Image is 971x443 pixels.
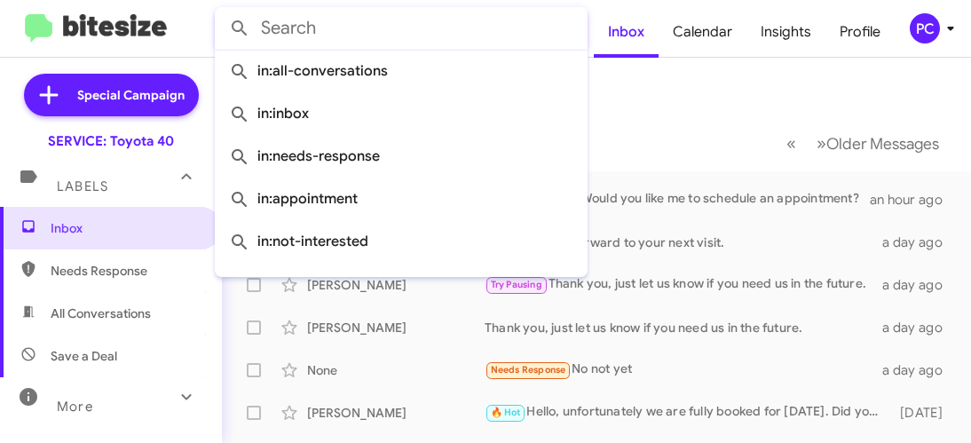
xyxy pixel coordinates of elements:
span: in:not-interested [229,220,573,263]
nav: Page navigation example [777,125,950,162]
button: PC [895,13,951,44]
span: Needs Response [491,364,566,376]
span: Labels [57,178,108,194]
a: Profile [825,6,895,58]
div: SERVICE: Toyota 40 [48,132,174,150]
div: a day ago [882,233,957,251]
button: Previous [776,125,807,162]
input: Search [215,7,588,50]
a: Special Campaign [24,74,199,116]
div: [PERSON_NAME] [307,404,485,422]
span: in:inbox [229,92,573,135]
div: [DATE] [891,404,957,422]
span: Save a Deal [51,347,117,365]
div: Great, we look forward to your next visit. [485,233,882,251]
div: a day ago [882,319,957,336]
button: Next [806,125,950,162]
span: « [786,132,796,154]
span: in:sold-verified [229,263,573,305]
div: [PERSON_NAME] [307,319,485,336]
div: an hour ago [870,191,957,209]
span: in:needs-response [229,135,573,178]
div: a day ago [882,276,957,294]
div: No not yet [485,360,882,380]
span: in:all-conversations [229,50,573,92]
span: Try Pausing [491,279,542,290]
div: PC [910,13,940,44]
div: Yes, it is. Would you like me to schedule an appointment? [485,189,870,210]
a: Insights [746,6,825,58]
div: Thank you, just let us know if you need us in the future. [485,274,882,295]
span: » [817,132,826,154]
span: 🔥 Hot [491,407,521,418]
span: in:appointment [229,178,573,220]
span: Inbox [51,219,201,237]
a: Calendar [659,6,746,58]
div: [PERSON_NAME] [307,276,485,294]
span: Needs Response [51,262,201,280]
div: Hello, unfortunately we are fully booked for [DATE]. Did you have a different day and time in mind? [485,402,891,423]
div: a day ago [882,361,957,379]
div: None [307,361,485,379]
div: Thank you, just let us know if you need us in the future. [485,319,882,336]
span: Special Campaign [77,86,185,104]
span: Older Messages [826,134,939,154]
a: Inbox [594,6,659,58]
span: All Conversations [51,305,151,322]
